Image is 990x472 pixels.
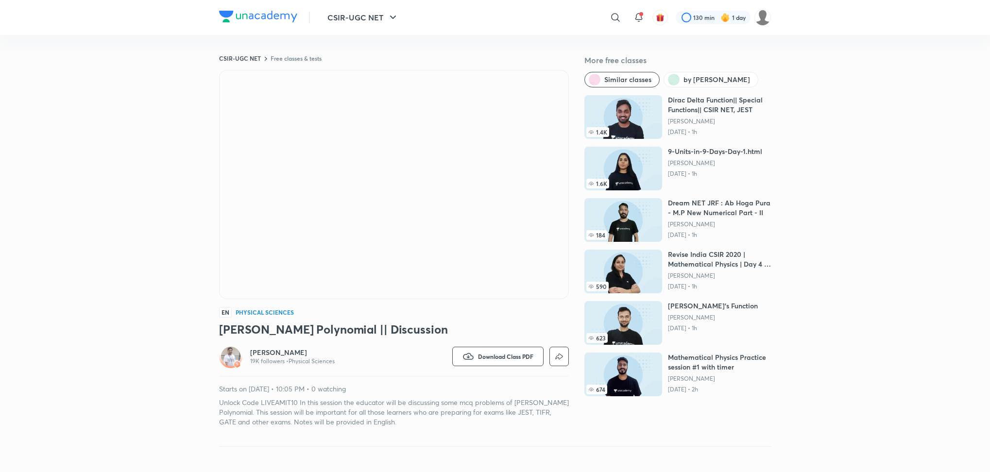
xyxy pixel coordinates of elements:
button: CSIR-UGC NET [322,8,405,27]
a: [PERSON_NAME] [668,272,771,280]
a: [PERSON_NAME] [668,159,762,167]
h6: Dream NET JRF : Ab Hoga Pura - M.P New Numerical Part - II [668,198,771,218]
p: [DATE] • 1h [668,170,762,178]
a: Avatarbadge [219,345,242,368]
span: by Amit Ranjan [683,75,750,84]
h6: Mathematical Physics Practice session #1 with timer [668,353,771,372]
h6: [PERSON_NAME]'s Function [668,301,758,311]
span: 184 [586,230,607,240]
span: 623 [586,333,608,343]
button: avatar [652,10,668,25]
img: streak [720,13,730,22]
p: Unlock Code LIVEAMIT10 In this session the educator will be discussing some mcq problems of [PERS... [219,398,569,427]
a: Free classes & tests [271,54,322,62]
button: Similar classes [584,72,660,87]
a: [PERSON_NAME] [668,375,771,383]
img: Company Logo [219,11,297,22]
span: 674 [586,385,607,394]
span: Download Class PDF [478,353,533,360]
a: [PERSON_NAME] [668,118,771,125]
h5: More free classes [584,54,771,66]
iframe: Class [220,70,568,299]
h4: Physical Sciences [236,309,294,315]
a: [PERSON_NAME] [668,314,758,321]
span: 590 [586,282,609,291]
img: Avatar [221,347,240,366]
span: 1.4K [586,127,609,137]
span: 1.6K [586,179,609,188]
p: [DATE] • 1h [668,231,771,239]
span: EN [219,307,232,318]
img: avatar [656,13,665,22]
h6: Revise India CSIR 2020 | Mathematical Physics | Day 4 |[PERSON_NAME]'s Theorem [668,250,771,269]
span: Similar classes [604,75,651,84]
p: 19K followers • Physical Sciences [250,357,335,365]
p: [DATE] • 2h [668,386,771,393]
a: [PERSON_NAME] [668,220,771,228]
a: [PERSON_NAME] [250,348,335,357]
button: Download Class PDF [452,347,544,366]
img: badge [234,361,240,368]
h6: Dirac Delta Function|| Special Functions|| CSIR NET, JEST [668,95,771,115]
a: CSIR-UGC NET [219,54,261,62]
a: Company Logo [219,11,297,25]
h6: 9-Units-in-9-Days-Day-1.html [668,147,762,156]
button: by Amit Ranjan [664,72,758,87]
p: [DATE] • 1h [668,128,771,136]
p: [DATE] • 1h [668,283,771,290]
p: Starts on [DATE] • 10:05 PM • 0 watching [219,384,569,394]
p: [DATE] • 1h [668,324,758,332]
h3: [PERSON_NAME] Polynomial || Discussion [219,321,569,337]
img: Rai Haldar [754,9,771,26]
